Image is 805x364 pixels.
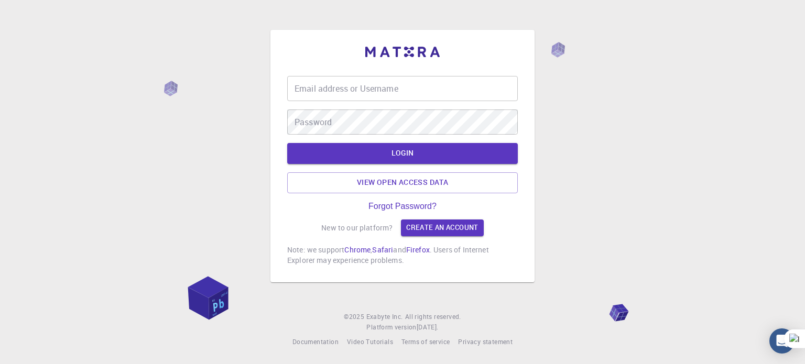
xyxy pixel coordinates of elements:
a: Exabyte Inc. [366,312,403,322]
a: Terms of service [401,337,450,347]
button: LOGIN [287,143,518,164]
span: Documentation [292,337,339,346]
a: Documentation [292,337,339,347]
span: © 2025 [344,312,366,322]
span: Privacy statement [458,337,513,346]
a: Safari [372,245,393,255]
span: Exabyte Inc. [366,312,403,321]
a: Create an account [401,219,483,236]
a: Firefox [406,245,430,255]
span: All rights reserved. [405,312,461,322]
a: Chrome [344,245,371,255]
a: Forgot Password? [368,202,437,211]
p: New to our platform? [321,223,393,233]
div: Open Intercom Messenger [769,328,795,354]
span: [DATE] . [417,323,439,331]
p: Note: we support , and . Users of Internet Explorer may experience problems. [287,245,518,266]
a: Privacy statement [458,337,513,347]
span: Video Tutorials [347,337,393,346]
a: Video Tutorials [347,337,393,347]
span: Terms of service [401,337,450,346]
span: Platform version [366,322,416,333]
a: View open access data [287,172,518,193]
a: [DATE]. [417,322,439,333]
